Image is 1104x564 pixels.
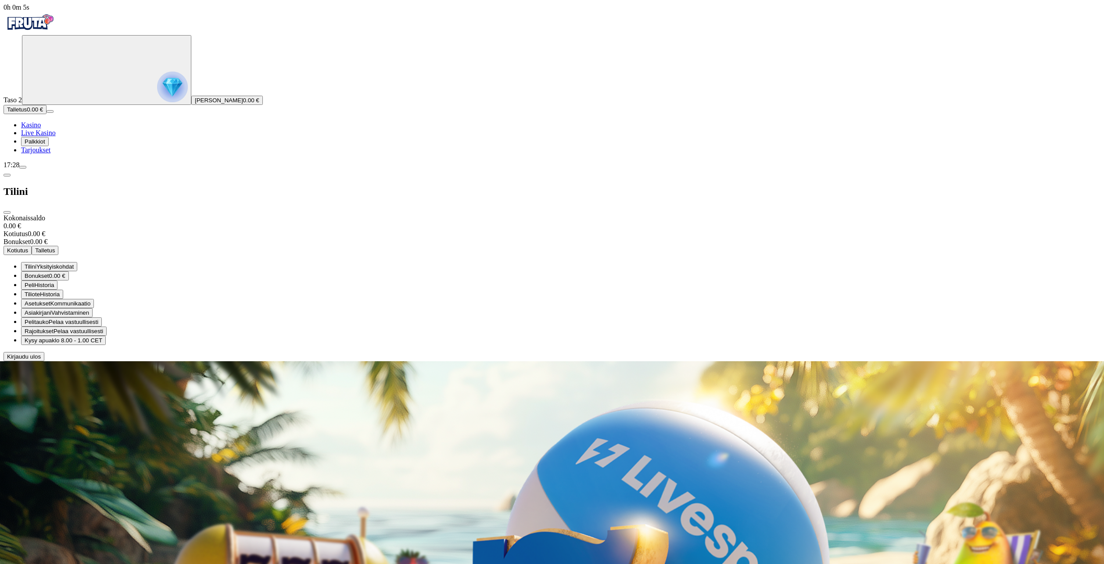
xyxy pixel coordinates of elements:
[4,238,1100,246] div: 0.00 €
[25,138,45,145] span: Palkkiot
[21,146,50,154] a: gift-inverted iconTarjoukset
[32,246,58,255] button: Talletus
[4,27,56,35] a: Fruta
[35,247,55,254] span: Talletus
[7,353,41,360] span: Kirjaudu ulos
[4,96,22,104] span: Taso 2
[21,271,69,280] button: smiley iconBonukset0.00 €
[21,262,77,271] button: user-circle iconTiliniYksityiskohdat
[4,174,11,176] button: chevron-left icon
[21,299,94,308] button: toggle iconAsetuksetKommunikaatio
[21,308,93,317] button: document iconAsiakirjaniVahvistaminen
[21,129,56,137] span: Live Kasino
[21,290,63,299] button: transactions iconTilioteHistoria
[7,247,28,254] span: Kotiutus
[7,106,27,113] span: Talletus
[243,97,259,104] span: 0.00 €
[191,96,263,105] button: [PERSON_NAME]0.00 €
[4,230,28,237] span: Kotiutus
[4,230,1100,238] div: 0.00 €
[157,72,188,102] img: reward progress
[4,4,29,11] span: user session time
[21,121,41,129] a: diamond iconKasino
[21,129,56,137] a: poker-chip iconLive Kasino
[25,337,52,344] span: Kysy apua
[4,11,1100,154] nav: Primary
[27,106,43,113] span: 0.00 €
[25,300,50,307] span: Asetukset
[34,282,54,288] span: Historia
[36,263,74,270] span: Yksityiskohdat
[4,238,30,245] span: Bonukset
[21,137,49,146] button: reward iconPalkkiot
[25,273,49,279] span: Bonukset
[4,246,32,255] button: Kotiutus
[25,263,36,270] span: Tilini
[49,273,65,279] span: 0.00 €
[21,121,41,129] span: Kasino
[22,35,191,105] button: reward progress
[49,319,98,325] span: Pelaa vastuullisesti
[25,282,34,288] span: Peli
[4,211,11,214] button: close
[50,300,91,307] span: Kommunikaatio
[25,328,54,334] span: Rajoitukset
[51,309,89,316] span: Vahvistaminen
[21,146,50,154] span: Tarjoukset
[4,105,47,114] button: Talletusplus icon0.00 €
[40,291,60,298] span: Historia
[195,97,243,104] span: [PERSON_NAME]
[4,214,1100,230] div: Kokonaissaldo
[4,352,44,361] button: Kirjaudu ulos
[4,11,56,33] img: Fruta
[21,327,107,336] button: limits iconRajoituksetPelaa vastuullisesti
[21,280,57,290] button: history iconPeliHistoria
[25,309,51,316] span: Asiakirjani
[25,291,40,298] span: Tiliote
[4,186,1100,198] h2: Tilini
[47,110,54,113] button: menu
[21,317,102,327] button: clock iconPelitaukoPelaa vastuullisesti
[52,337,102,344] span: klo 8.00 - 1.00 CET
[19,166,26,169] button: menu
[4,161,19,169] span: 17:28
[4,222,1100,230] div: 0.00 €
[21,336,106,345] button: headphones iconKysy apuaklo 8.00 - 1.00 CET
[54,328,103,334] span: Pelaa vastuullisesti
[25,319,49,325] span: Pelitauko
